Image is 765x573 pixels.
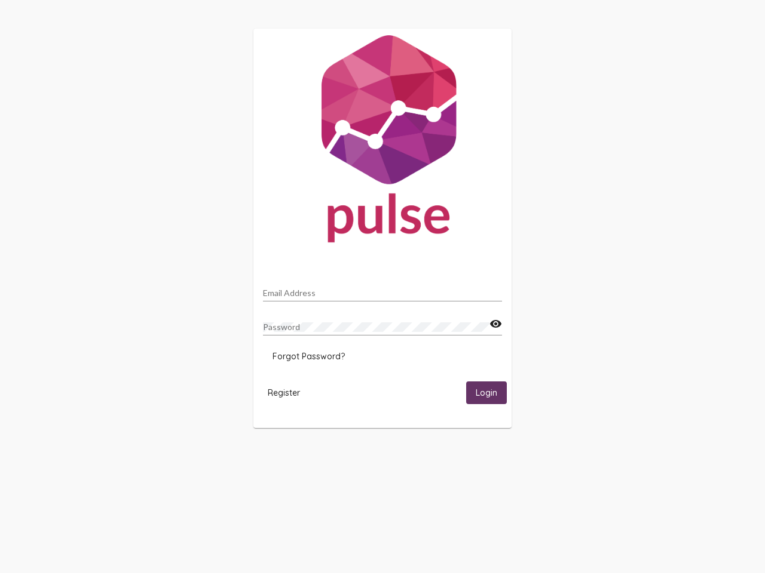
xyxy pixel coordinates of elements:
[263,346,354,367] button: Forgot Password?
[268,387,300,398] span: Register
[489,317,502,331] mat-icon: visibility
[476,388,497,399] span: Login
[273,351,345,362] span: Forgot Password?
[253,29,512,254] img: Pulse For Good Logo
[466,381,507,403] button: Login
[258,381,310,403] button: Register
